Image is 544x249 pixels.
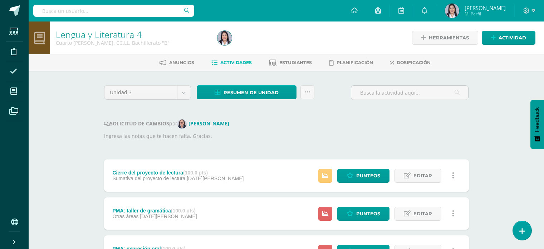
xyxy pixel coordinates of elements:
[499,31,526,44] span: Actividad
[329,57,373,68] a: Planificación
[534,107,540,132] span: Feedback
[169,60,194,65] span: Anuncios
[269,57,312,68] a: Estudiantes
[429,31,469,44] span: Herramientas
[56,28,142,40] a: Lengua y Literatura 4
[412,31,478,45] a: Herramientas
[279,60,312,65] span: Estudiantes
[351,86,468,100] input: Busca la actividad aquí...
[337,169,389,183] a: Punteos
[183,170,208,176] strong: (100.0 pts)
[160,57,194,68] a: Anuncios
[356,169,380,182] span: Punteos
[197,85,296,99] a: Resumen de unidad
[56,39,209,46] div: Cuarto Bach. CC.LL. Bachillerato 'B'
[337,207,389,221] a: Punteos
[413,207,432,220] span: Editar
[112,176,185,181] span: Sumativa del proyecto de lectura
[104,120,169,127] strong: SOLICITUD DE CAMBIOS
[104,86,191,99] a: Unidad 3
[188,120,229,127] strong: [PERSON_NAME]
[390,57,431,68] a: Dosificación
[445,4,459,18] img: f694820f4938eda63754dc7830486a17.png
[356,207,380,220] span: Punteos
[177,119,187,129] img: 1fc73b6c21a835839e6c4952864e5f80.png
[140,214,197,219] span: [DATE][PERSON_NAME]
[397,60,431,65] span: Dosificación
[112,208,197,214] div: PMA: taller de gramática
[110,86,172,99] span: Unidad 3
[56,29,209,39] h1: Lengua y Literatura 4
[33,5,194,17] input: Busca un usuario...
[104,132,469,140] p: Ingresa las notas que te hacen falta. Gracias.
[217,31,232,45] img: f694820f4938eda63754dc7830486a17.png
[171,208,196,214] strong: (100.0 pts)
[177,120,232,127] a: [PERSON_NAME]
[413,169,432,182] span: Editar
[465,11,506,17] span: Mi Perfil
[482,31,535,45] a: Actividad
[112,214,138,219] span: Otras áreas
[187,176,244,181] span: [DATE][PERSON_NAME]
[465,4,506,11] span: [PERSON_NAME]
[104,119,469,129] div: por
[220,60,252,65] span: Actividades
[530,100,544,149] button: Feedback - Mostrar encuesta
[211,57,252,68] a: Actividades
[112,170,244,176] div: Cierre del proyecto de lectura
[337,60,373,65] span: Planificación
[224,86,279,99] span: Resumen de unidad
